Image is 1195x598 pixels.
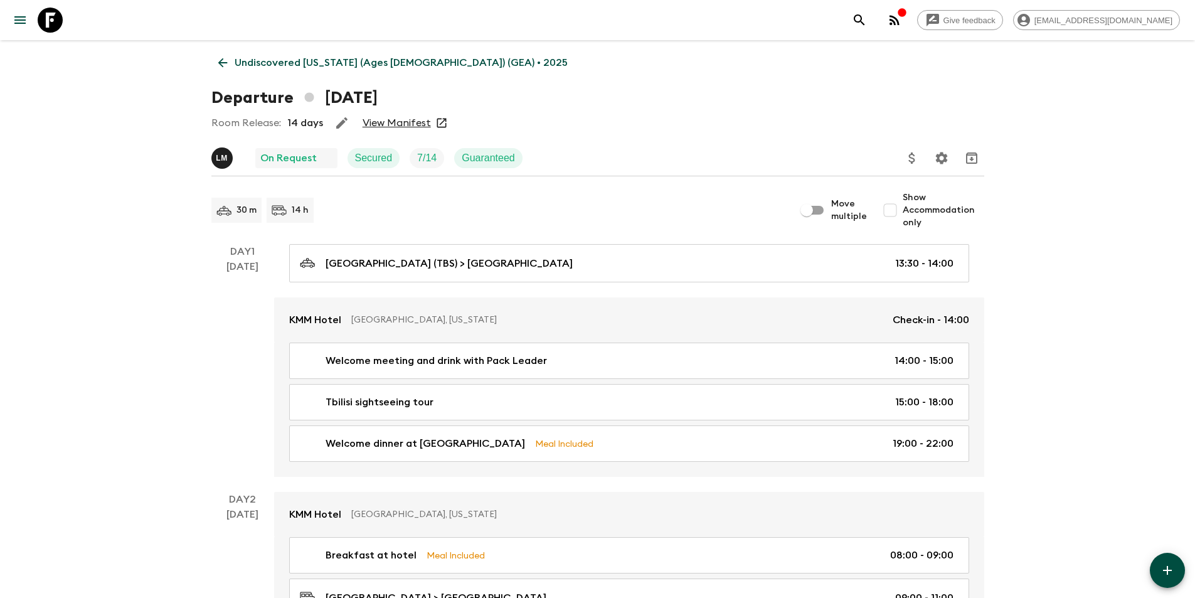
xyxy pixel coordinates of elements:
[847,8,872,33] button: search adventures
[211,115,281,131] p: Room Release:
[900,146,925,171] button: Update Price, Early Bird Discount and Costs
[326,436,525,451] p: Welcome dinner at [GEOGRAPHIC_DATA]
[211,244,274,259] p: Day 1
[895,256,953,271] p: 13:30 - 14:00
[289,384,969,420] a: Tbilisi sightseeing tour15:00 - 18:00
[326,353,547,368] p: Welcome meeting and drink with Pack Leader
[211,85,378,110] h1: Departure [DATE]
[1013,10,1180,30] div: [EMAIL_ADDRESS][DOMAIN_NAME]
[211,50,575,75] a: Undiscovered [US_STATE] (Ages [DEMOGRAPHIC_DATA]) (GEA) • 2025
[1028,16,1179,25] span: [EMAIL_ADDRESS][DOMAIN_NAME]
[274,297,984,343] a: KMM Hotel[GEOGRAPHIC_DATA], [US_STATE]Check-in - 14:00
[226,259,258,477] div: [DATE]
[831,198,868,223] span: Move multiple
[348,148,400,168] div: Secured
[289,343,969,379] a: Welcome meeting and drink with Pack Leader14:00 - 15:00
[326,548,417,563] p: Breakfast at hotel
[326,256,573,271] p: [GEOGRAPHIC_DATA] (TBS) > [GEOGRAPHIC_DATA]
[326,395,433,410] p: Tbilisi sightseeing tour
[937,16,1002,25] span: Give feedback
[410,148,444,168] div: Trip Fill
[236,204,257,216] p: 30 m
[351,508,959,521] p: [GEOGRAPHIC_DATA], [US_STATE]
[8,8,33,33] button: menu
[959,146,984,171] button: Archive (Completed, Cancelled or Unsynced Departures only)
[417,151,437,166] p: 7 / 14
[211,492,274,507] p: Day 2
[235,55,568,70] p: Undiscovered [US_STATE] (Ages [DEMOGRAPHIC_DATA]) (GEA) • 2025
[289,244,969,282] a: [GEOGRAPHIC_DATA] (TBS) > [GEOGRAPHIC_DATA]13:30 - 14:00
[462,151,515,166] p: Guaranteed
[260,151,317,166] p: On Request
[535,437,593,451] p: Meal Included
[289,425,969,462] a: Welcome dinner at [GEOGRAPHIC_DATA]Meal Included19:00 - 22:00
[289,507,341,522] p: KMM Hotel
[355,151,393,166] p: Secured
[211,147,235,169] button: LM
[895,353,953,368] p: 14:00 - 15:00
[351,314,883,326] p: [GEOGRAPHIC_DATA], [US_STATE]
[893,436,953,451] p: 19:00 - 22:00
[289,312,341,328] p: KMM Hotel
[216,153,228,163] p: L M
[895,395,953,410] p: 15:00 - 18:00
[427,548,485,562] p: Meal Included
[929,146,954,171] button: Settings
[890,548,953,563] p: 08:00 - 09:00
[274,492,984,537] a: KMM Hotel[GEOGRAPHIC_DATA], [US_STATE]
[287,115,323,131] p: 14 days
[903,191,984,229] span: Show Accommodation only
[289,537,969,574] a: Breakfast at hotelMeal Included08:00 - 09:00
[363,117,431,129] a: View Manifest
[211,151,235,161] span: Luka Mamniashvili
[893,312,969,328] p: Check-in - 14:00
[917,10,1003,30] a: Give feedback
[292,204,309,216] p: 14 h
